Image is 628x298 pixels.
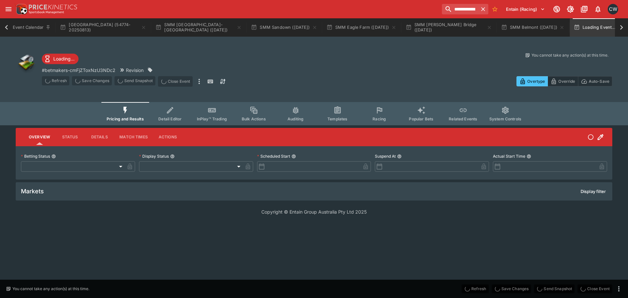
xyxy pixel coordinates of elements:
[373,116,386,121] span: Racing
[242,116,266,121] span: Bulk Actions
[577,186,610,197] button: Display filter
[126,67,144,74] p: Revision
[139,153,169,159] p: Display Status
[3,3,14,15] button: open drawer
[558,78,575,85] p: Override
[291,154,296,159] button: Scheduled Start
[56,18,150,37] button: [GEOGRAPHIC_DATA] (54774-20250813)
[578,76,612,86] button: Auto-Save
[397,154,402,159] button: Suspend At
[449,116,477,121] span: Related Events
[516,76,612,86] div: Start From
[548,76,578,86] button: Override
[247,18,321,37] button: SMM Sandown ([DATE])
[12,286,89,292] p: You cannot take any action(s) at this time.
[195,76,203,87] button: more
[442,4,478,14] input: search
[197,116,227,121] span: InPlay™ Trading
[497,18,568,37] button: SMM Belmont ([DATE])
[608,4,618,14] div: Clint Wallis
[257,153,290,159] p: Scheduled Start
[489,116,521,121] span: System Controls
[589,78,609,85] p: Auto-Save
[55,129,85,145] button: Status
[53,55,75,62] p: Loading...
[409,116,433,121] span: Popular Bets
[323,18,400,37] button: SMM Eagle Farm ([DATE])
[493,153,525,159] p: Actual Start Time
[490,4,500,14] button: No Bookmarks
[170,154,175,159] button: Display Status
[551,3,563,15] button: Connected to PK
[570,18,627,37] button: Loading Event...
[9,18,55,37] button: Event Calendar
[24,129,55,145] button: Overview
[158,116,182,121] span: Detail Editor
[29,11,64,14] img: Sportsbook Management
[527,154,531,159] button: Actual Start Time
[502,4,549,14] button: Select Tenant
[85,129,114,145] button: Details
[21,153,50,159] p: Betting Status
[288,116,304,121] span: Auditing
[114,129,153,145] button: Match Times
[516,76,548,86] button: Overtype
[375,153,396,159] p: Suspend At
[151,18,246,37] button: SMM [GEOGRAPHIC_DATA]-[GEOGRAPHIC_DATA] ([DATE])
[51,154,56,159] button: Betting Status
[101,102,527,125] div: Event type filters
[16,52,37,73] img: other.png
[527,78,545,85] p: Overtype
[42,67,115,74] p: Copy To Clipboard
[29,5,77,9] img: PriceKinetics
[615,285,623,293] button: more
[402,18,496,37] button: SMM [PERSON_NAME] Bridge ([DATE])
[578,3,590,15] button: Documentation
[327,116,347,121] span: Templates
[565,3,576,15] button: Toggle light/dark mode
[606,2,620,16] button: Clint Wallis
[14,3,27,16] img: PriceKinetics Logo
[107,116,144,121] span: Pricing and Results
[21,187,44,195] h5: Markets
[153,129,183,145] button: Actions
[532,52,608,58] p: You cannot take any action(s) at this time.
[592,3,604,15] button: Notifications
